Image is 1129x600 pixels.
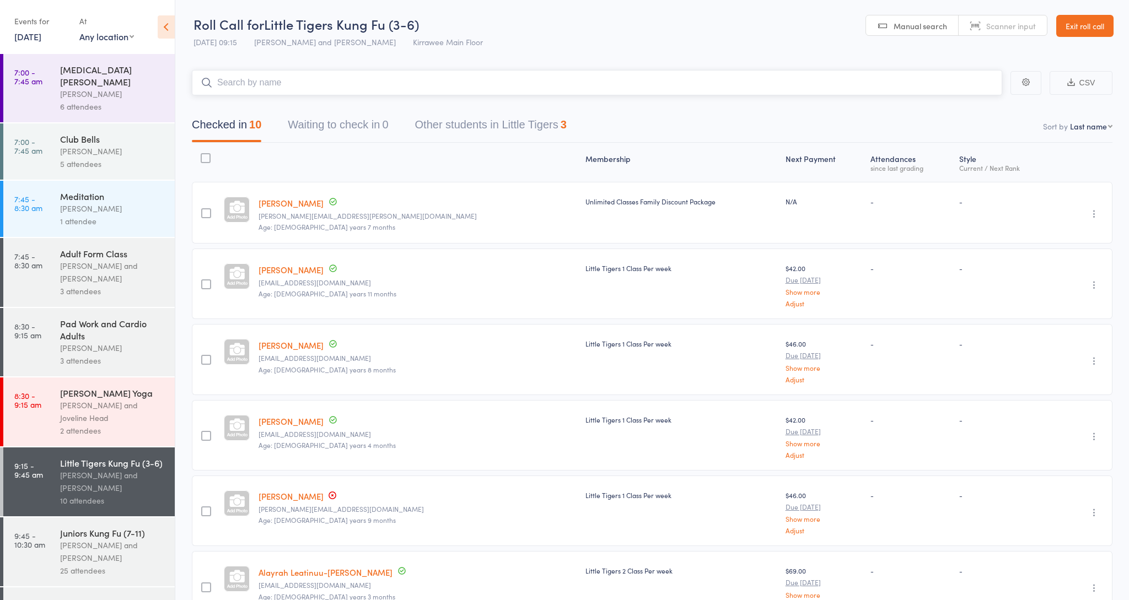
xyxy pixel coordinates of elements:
time: 8:30 - 9:15 am [14,322,41,339]
span: Manual search [894,20,947,31]
small: kylie.williams@live.com.au [259,505,577,513]
a: 9:45 -10:30 amJuniors Kung Fu (7-11)[PERSON_NAME] and [PERSON_NAME]25 attendees [3,517,175,586]
div: [PERSON_NAME] and [PERSON_NAME] [60,260,165,285]
div: Last name [1070,121,1107,132]
div: 1 attendee [60,215,165,228]
time: 7:00 - 7:45 am [14,68,42,85]
span: Age: [DEMOGRAPHIC_DATA] years 8 months [259,365,396,374]
div: - [959,197,1050,206]
span: Age: [DEMOGRAPHIC_DATA] years 4 months [259,440,396,450]
div: Next Payment [781,148,866,177]
div: Adult Form Class [60,247,165,260]
div: 10 [249,118,261,131]
div: Unlimited Classes Family Discount Package [585,197,777,206]
a: [DATE] [14,30,41,42]
div: $46.00 [786,339,862,382]
button: CSV [1050,71,1112,95]
div: [PERSON_NAME] [60,342,165,354]
span: Scanner input [986,20,1036,31]
div: Juniors Kung Fu (7-11) [60,527,165,539]
div: $46.00 [786,490,862,534]
label: Sort by [1043,121,1068,132]
div: - [959,490,1050,500]
div: - [959,263,1050,273]
a: [PERSON_NAME] [259,339,324,351]
div: 25 attendees [60,564,165,577]
small: gobind.chera@outlook.com [259,430,577,438]
div: - [959,566,1050,575]
span: Age: [DEMOGRAPHIC_DATA] years 7 months [259,222,395,231]
time: 7:45 - 8:30 am [14,194,42,212]
time: 8:30 - 9:15 am [14,391,41,409]
a: [PERSON_NAME] [259,264,324,275]
a: Show more [786,515,862,522]
a: 7:00 -7:45 am[MEDICAL_DATA][PERSON_NAME][PERSON_NAME]6 attendees [3,54,175,122]
div: [PERSON_NAME] and [PERSON_NAME] [60,469,165,494]
div: - [870,263,950,273]
div: [PERSON_NAME] and Joveline Head [60,399,165,424]
a: Show more [786,591,862,598]
div: [PERSON_NAME] [60,88,165,100]
small: Due [DATE] [786,276,862,284]
div: Style [955,148,1055,177]
a: Adjust [786,451,862,458]
small: Due [DATE] [786,579,862,586]
div: [MEDICAL_DATA][PERSON_NAME] [60,63,165,88]
button: Other students in Little Tigers3 [415,113,567,142]
span: Age: [DEMOGRAPHIC_DATA] years 9 months [259,515,396,525]
div: - [870,197,950,206]
a: [PERSON_NAME] [259,197,324,209]
div: N/A [786,197,862,206]
small: Due [DATE] [786,428,862,435]
div: - [870,490,950,500]
div: 3 attendees [60,354,165,367]
a: 8:30 -9:15 amPad Work and Cardio Adults[PERSON_NAME]3 attendees [3,308,175,376]
div: - [870,339,950,348]
a: Show more [786,364,862,371]
div: - [959,339,1050,348]
div: Club Bells [60,133,165,145]
a: 7:00 -7:45 amClub Bells[PERSON_NAME]5 attendees [3,123,175,180]
span: [DATE] 09:15 [193,36,237,47]
div: Any location [79,30,134,42]
div: Pad Work and Cardio Adults [60,317,165,342]
a: [PERSON_NAME] [259,415,324,427]
a: Show more [786,288,862,295]
div: Meditation [60,190,165,202]
a: 7:45 -8:30 amAdult Form Class[PERSON_NAME] and [PERSON_NAME]3 attendees [3,238,175,307]
div: Little Tigers Kung Fu (3-6) [60,457,165,469]
div: 3 [561,118,567,131]
div: Events for [14,12,68,30]
div: 10 attendees [60,494,165,507]
a: 7:45 -8:30 amMeditation[PERSON_NAME]1 attendee [3,181,175,237]
div: 6 attendees [60,100,165,113]
small: kendall.bascetta@gmail.com [259,212,577,220]
div: 0 [382,118,388,131]
div: Little Tigers 1 Class Per week [585,415,777,424]
div: - [870,566,950,575]
span: Little Tigers Kung Fu (3-6) [264,15,419,33]
div: Little Tigers 1 Class Per week [585,490,777,500]
a: Exit roll call [1056,15,1114,37]
span: Kirrawee Main Floor [413,36,483,47]
div: 3 attendees [60,285,165,298]
div: - [870,415,950,424]
a: Adjust [786,527,862,534]
span: Age: [DEMOGRAPHIC_DATA] years 11 months [259,289,396,298]
div: [PERSON_NAME] [60,145,165,158]
time: 9:15 - 9:45 am [14,461,43,479]
a: 8:30 -9:15 am[PERSON_NAME] Yoga[PERSON_NAME] and Joveline Head2 attendees [3,377,175,446]
small: radhika.chera@outlook.com [259,354,577,362]
div: 2 attendees [60,424,165,437]
div: Little Tigers 1 Class Per week [585,263,777,273]
div: $42.00 [786,415,862,458]
small: Due [DATE] [786,352,862,359]
div: [PERSON_NAME] [60,202,165,215]
button: Waiting to check in0 [288,113,388,142]
div: Atten­dances [866,148,955,177]
div: [PERSON_NAME] Yoga [60,387,165,399]
span: [PERSON_NAME] and [PERSON_NAME] [254,36,396,47]
time: 9:45 - 10:30 am [14,531,45,549]
small: Lissandben@gmail.com [259,279,577,287]
small: Due [DATE] [786,503,862,511]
